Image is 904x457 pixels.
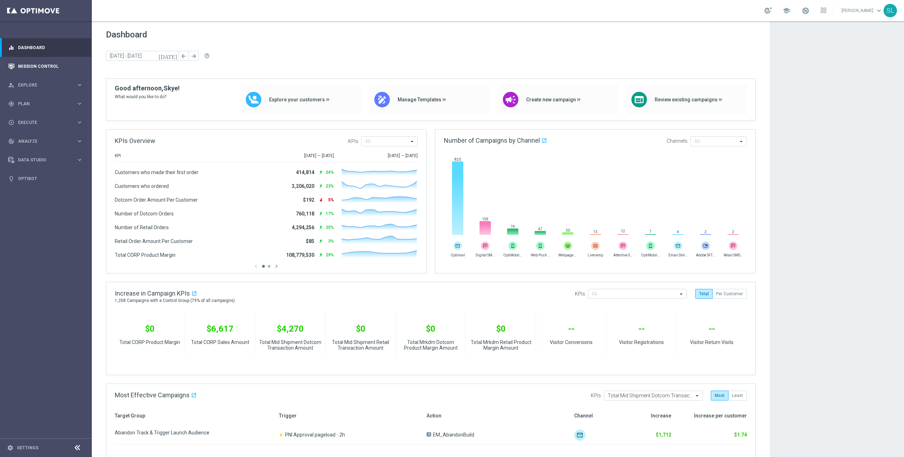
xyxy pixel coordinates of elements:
[8,45,83,51] button: equalizer Dashboard
[76,82,83,88] i: keyboard_arrow_right
[8,82,83,88] button: person_search Explore keyboard_arrow_right
[18,83,76,87] span: Explore
[884,4,897,17] div: SL
[18,139,76,143] span: Analyze
[8,82,14,88] i: person_search
[8,38,83,57] div: Dashboard
[76,138,83,144] i: keyboard_arrow_right
[8,138,76,144] div: Analyze
[8,82,76,88] div: Explore
[8,64,83,69] button: Mission Control
[8,101,83,107] button: gps_fixed Plan keyboard_arrow_right
[18,38,83,57] a: Dashboard
[18,57,83,76] a: Mission Control
[8,119,14,126] i: play_circle_outline
[18,169,83,188] a: Optibot
[8,176,14,182] i: lightbulb
[18,120,76,125] span: Execute
[8,157,76,163] div: Data Studio
[8,176,83,182] button: lightbulb Optibot
[8,138,14,144] i: track_changes
[875,7,883,14] span: keyboard_arrow_down
[18,102,76,106] span: Plan
[76,119,83,126] i: keyboard_arrow_right
[18,158,76,162] span: Data Studio
[8,120,83,125] button: play_circle_outline Execute keyboard_arrow_right
[8,101,76,107] div: Plan
[17,446,38,450] a: Settings
[76,100,83,107] i: keyboard_arrow_right
[76,156,83,163] i: keyboard_arrow_right
[8,101,14,107] i: gps_fixed
[8,44,14,51] i: equalizer
[8,169,83,188] div: Optibot
[7,445,13,451] i: settings
[8,157,83,163] button: Data Studio keyboard_arrow_right
[783,7,790,14] span: school
[8,119,76,126] div: Execute
[841,5,884,16] a: [PERSON_NAME]keyboard_arrow_down
[8,57,83,76] div: Mission Control
[8,138,83,144] button: track_changes Analyze keyboard_arrow_right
